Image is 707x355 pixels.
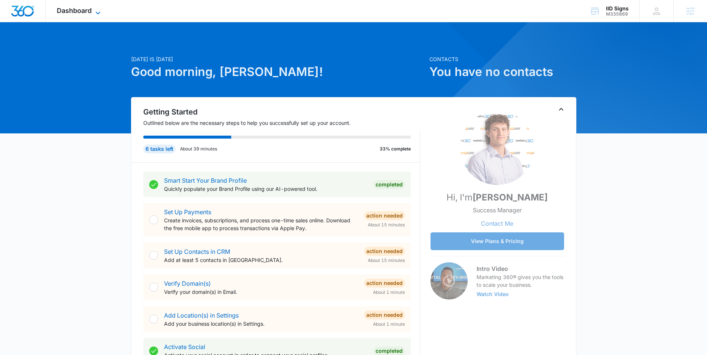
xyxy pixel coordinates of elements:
div: Completed [373,180,405,189]
p: Hi, I'm [446,191,548,204]
h1: Good morning, [PERSON_NAME]! [131,63,425,81]
div: account name [606,6,629,11]
p: [DATE] is [DATE] [131,55,425,63]
a: Activate Social [164,343,205,351]
p: Create invoices, subscriptions, and process one-time sales online. Download the free mobile app t... [164,216,358,232]
p: Add your business location(s) in Settings. [164,320,358,328]
a: Smart Start Your Brand Profile [164,177,247,184]
p: Verify your domain(s) in Email. [164,288,358,296]
p: Contacts [429,55,576,63]
p: Add at least 5 contacts in [GEOGRAPHIC_DATA]. [164,256,358,264]
button: Watch Video [477,292,509,297]
p: Outlined below are the necessary steps to help you successfully set up your account. [143,119,420,127]
strong: [PERSON_NAME] [472,192,548,203]
div: Action Needed [364,279,405,288]
img: Cy Patterson [460,111,534,185]
div: Action Needed [364,211,405,220]
a: Verify Domain(s) [164,280,211,287]
div: Action Needed [364,247,405,256]
h1: You have no contacts [429,63,576,81]
span: About 1 minute [373,289,405,296]
div: 6 tasks left [143,145,176,153]
span: About 1 minute [373,321,405,328]
button: Contact Me [474,215,521,232]
h2: Getting Started [143,106,420,117]
h3: Intro Video [477,264,564,273]
p: 33% complete [380,146,411,152]
p: About 39 minutes [180,146,217,152]
a: Set Up Contacts in CRM [164,248,230,255]
span: Dashboard [57,7,92,14]
p: Quickly populate your Brand Profile using our AI-powered tool. [164,185,367,193]
a: Set Up Payments [164,208,211,216]
img: Intro Video [431,262,468,299]
a: Add Location(s) in Settings [164,312,239,319]
button: Toggle Collapse [557,105,566,114]
p: Marketing 360® gives you the tools to scale your business. [477,273,564,289]
button: View Plans & Pricing [431,232,564,250]
span: About 15 minutes [368,257,405,264]
div: Action Needed [364,311,405,319]
div: account id [606,11,629,17]
span: About 15 minutes [368,222,405,228]
p: Success Manager [473,206,522,215]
